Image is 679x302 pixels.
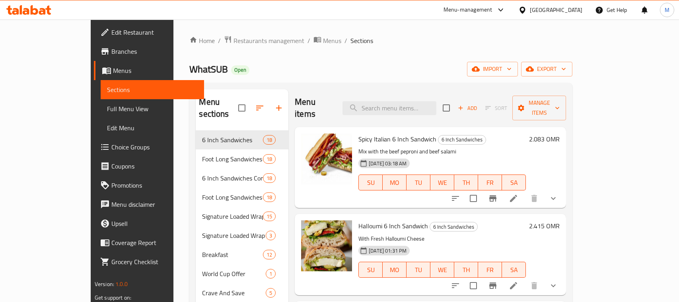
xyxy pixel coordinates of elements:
[455,102,480,114] button: Add
[525,189,544,208] button: delete
[505,177,523,188] span: SA
[502,262,526,278] button: SA
[202,135,263,145] span: 6 Inch Sandwiches
[202,212,263,221] span: Signature Loaded Wraps
[263,136,275,144] span: 18
[481,177,499,188] span: FR
[430,222,477,231] span: 6 Inch Sandwiches
[478,262,502,278] button: FR
[549,194,558,203] svg: Show Choices
[115,279,128,289] span: 1.0.0
[307,36,310,45] li: /
[196,188,288,207] div: Foot Long Sandwiches Combo18
[454,175,478,190] button: TH
[505,264,523,276] span: SA
[465,190,482,207] span: Select to update
[509,281,518,290] a: Edit menu item
[231,65,249,75] div: Open
[263,135,276,145] div: items
[430,262,454,278] button: WE
[407,262,430,278] button: TU
[111,27,198,37] span: Edit Restaurant
[111,257,198,267] span: Grocery Checklist
[502,175,526,190] button: SA
[189,60,228,78] span: WhatSUB
[263,250,276,259] div: items
[101,118,204,137] a: Edit Menu
[295,96,333,120] h2: Menu items
[189,35,572,46] nav: breadcrumb
[196,245,288,264] div: Breakfast12
[350,36,373,45] span: Sections
[250,98,269,118] span: Sort sections
[266,270,275,278] span: 1
[386,264,403,276] span: MO
[344,36,347,45] li: /
[549,281,558,290] svg: Show Choices
[454,262,478,278] button: TH
[525,276,544,295] button: delete
[202,269,266,278] div: World Cup Offer
[266,269,276,278] div: items
[358,175,383,190] button: SU
[233,100,250,116] span: Select all sections
[263,212,276,221] div: items
[202,192,263,202] span: Foot Long Sandwiches Combo
[101,80,204,99] a: Sections
[478,175,502,190] button: FR
[94,61,204,80] a: Menus
[202,288,266,298] span: Crave And Save
[202,250,263,259] span: Breakfast
[342,101,436,115] input: search
[457,104,478,113] span: Add
[323,36,341,45] span: Menus
[111,161,198,171] span: Coupons
[473,64,512,74] span: import
[301,220,352,271] img: Halloumi 6 Inch Sandwich
[446,189,465,208] button: sort-choices
[196,169,288,188] div: 6 Inch Sandwiches Combo18
[366,160,410,167] span: [DATE] 03:18 AM
[544,189,563,208] button: show more
[529,220,560,231] h6: 2.415 OMR
[196,130,288,149] div: 6 Inch Sandwiches18
[521,62,572,76] button: export
[94,214,204,233] a: Upsell
[199,96,238,120] h2: Menu sections
[446,276,465,295] button: sort-choices
[430,175,454,190] button: WE
[438,135,486,144] span: 6 Inch Sandwiches
[202,154,263,164] span: Foot Long Sandwiches
[202,231,266,240] span: Signature Loaded Wrap Combo
[94,23,204,42] a: Edit Restaurant
[263,213,275,220] span: 15
[362,264,379,276] span: SU
[101,99,204,118] a: Full Menu View
[467,62,518,76] button: import
[483,189,502,208] button: Branch-specific-item
[362,177,379,188] span: SU
[263,194,275,201] span: 18
[196,149,288,169] div: Foot Long Sandwiches18
[266,289,275,297] span: 5
[512,96,566,120] button: Manage items
[94,137,204,157] a: Choice Groups
[481,264,499,276] span: FR
[313,35,341,46] a: Menus
[263,155,275,163] span: 18
[519,98,560,118] span: Manage items
[111,219,198,228] span: Upsell
[410,177,427,188] span: TU
[94,252,204,271] a: Grocery Checklist
[218,36,221,45] li: /
[358,262,383,278] button: SU
[266,231,276,240] div: items
[483,276,502,295] button: Branch-specific-item
[202,173,263,183] span: 6 Inch Sandwiches Combo
[665,6,669,14] span: M
[231,67,249,73] span: Open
